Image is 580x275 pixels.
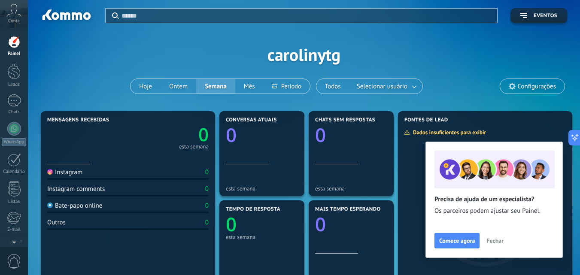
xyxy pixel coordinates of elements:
button: Selecionar usuário [349,79,422,94]
span: Comece agora [439,238,475,244]
text: 0 [315,211,326,237]
button: Fechar [483,234,507,247]
div: 0 [205,202,209,210]
div: esta semana [226,185,298,192]
button: Ontem [161,79,196,94]
div: E-mail [2,227,27,233]
img: Bate-papo online [47,202,53,208]
text: 0 [226,211,237,237]
div: Calendário [2,169,27,175]
div: 0 [205,168,209,176]
text: 0 [226,122,237,148]
span: Os parceiros podem ajustar seu Painel. [434,207,554,215]
span: Mensagens recebidas [47,117,109,123]
div: 0 [205,185,209,193]
div: Chats [2,109,27,115]
div: Instagram comments [47,185,105,193]
div: Listas [2,199,27,205]
span: Fontes de lead [404,117,448,123]
div: Bate-papo online [47,202,102,210]
span: Chats sem respostas [315,117,375,123]
div: Dados insuficientes para exibir [404,129,492,136]
div: WhatsApp [2,138,26,146]
span: Selecionar usuário [355,81,409,92]
span: Conversas atuais [226,117,277,123]
text: 0 [198,122,209,147]
text: 0 [315,122,326,148]
span: Configurações [518,83,556,90]
button: Eventos [510,8,567,23]
div: 0 [205,218,209,227]
button: Período [264,79,310,94]
div: Leads [2,82,27,88]
img: Instagram [47,169,53,175]
span: Conta [8,18,20,24]
button: Hoje [131,79,161,94]
div: esta semana [226,234,298,240]
h2: Precisa de ajuda de um especialista? [434,195,554,203]
button: Mês [235,79,264,94]
div: Outros [47,218,66,227]
div: Painel [2,51,27,57]
span: Mais tempo esperando [315,206,381,212]
div: Instagram [47,168,82,176]
span: Fechar [486,238,504,244]
button: Comece agora [434,233,480,248]
div: esta semana [179,145,209,149]
button: Semana [196,79,235,94]
button: Todos [316,79,349,94]
span: Eventos [534,13,557,19]
div: esta semana [315,185,387,192]
a: 0 [128,122,209,147]
span: Tempo de resposta [226,206,280,212]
